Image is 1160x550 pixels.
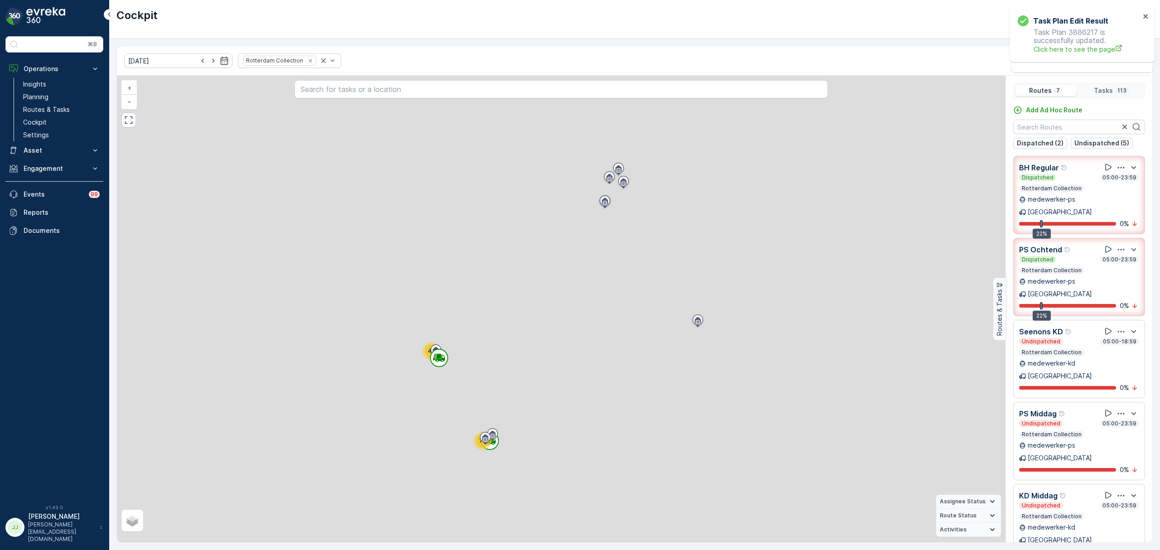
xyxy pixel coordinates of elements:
button: Undispatched (5) [1071,138,1133,149]
input: dd/mm/yyyy [124,53,232,68]
summary: Activities [936,523,1001,537]
div: Help Tooltip Icon [1059,492,1067,499]
p: [GEOGRAPHIC_DATA] [1028,371,1092,381]
p: 7 [1055,87,1061,94]
div: 22% [1033,311,1051,321]
p: Events [24,190,83,199]
span: Route Status [940,512,976,519]
p: 05:00-18:59 [1102,338,1137,345]
p: PS Ochtend [1019,244,1062,255]
div: Help Tooltip Icon [1064,246,1071,253]
div: 40 [422,342,440,360]
a: Click here to see the page [1034,44,1140,54]
p: [GEOGRAPHIC_DATA] [1028,454,1092,463]
p: Dispatched (2) [1017,139,1063,148]
p: Insights [23,80,46,89]
p: Undispatched [1021,502,1061,509]
div: 22% [1033,229,1051,239]
p: BH Regular [1019,162,1059,173]
a: Zoom Out [122,95,136,108]
p: [PERSON_NAME] [28,512,95,521]
p: 0 % [1120,465,1129,474]
p: Cockpit [23,118,47,127]
button: close [1143,13,1149,21]
a: Documents [5,222,103,240]
p: Rotterdam Collection [1021,267,1083,274]
span: + [127,84,131,92]
p: KD Middag [1019,490,1058,501]
span: Assignee Status [940,498,986,505]
p: Documents [24,226,100,235]
input: Search Routes [1013,120,1145,134]
p: Operations [24,64,85,73]
button: Engagement [5,159,103,178]
div: Help Tooltip Icon [1061,164,1068,171]
p: Seenons KD [1019,326,1063,337]
a: Planning [19,91,103,103]
span: v 1.49.0 [5,505,103,510]
p: Tasks [1094,86,1113,95]
div: Remove Rotterdam Collection [305,57,315,64]
p: Rotterdam Collection [1021,431,1083,438]
p: medewerker-ps [1028,277,1075,286]
p: Dispatched [1021,256,1054,263]
p: [PERSON_NAME][EMAIL_ADDRESS][DOMAIN_NAME] [28,521,95,543]
p: Asset [24,146,85,155]
p: 99 [91,191,98,198]
button: JJ[PERSON_NAME][PERSON_NAME][EMAIL_ADDRESS][DOMAIN_NAME] [5,512,103,543]
p: 05:00-23:59 [1102,256,1137,263]
span: Activities [940,526,967,533]
p: Planning [23,92,48,101]
a: Zoom In [122,81,136,95]
div: Help Tooltip Icon [1065,328,1072,335]
div: Rotterdam Collection [243,56,304,65]
a: Events99 [5,185,103,203]
img: logo_dark-DEwI_e13.png [26,7,65,25]
p: Dispatched [1021,174,1054,181]
a: Settings [19,129,103,141]
button: Asset [5,141,103,159]
p: medewerker-ps [1028,441,1075,450]
summary: Assignee Status [936,495,1001,509]
input: Search for tasks or a location [295,80,828,98]
a: Add Ad Hoc Route [1013,106,1083,115]
a: Routes & Tasks [19,103,103,116]
a: Insights [19,78,103,91]
p: Rotterdam Collection [1021,513,1083,520]
p: Routes [1029,86,1052,95]
p: Undispatched [1021,420,1061,427]
a: Layers [122,511,142,531]
p: Task Plan 3886217 is successfully updated. [1018,28,1140,54]
div: 73 [474,432,492,450]
p: Routes & Tasks [23,105,70,114]
button: Dispatched (2) [1013,138,1067,149]
p: 113 [1116,87,1127,94]
p: PS Middag [1019,408,1057,419]
p: ⌘B [88,41,97,48]
p: Reports [24,208,100,217]
span: − [127,97,132,105]
div: Help Tooltip Icon [1058,410,1066,417]
p: 05:00-23:59 [1102,502,1137,509]
p: Undispatched [1021,338,1061,345]
p: 0 % [1120,383,1129,392]
p: [GEOGRAPHIC_DATA] [1028,536,1092,545]
p: Engagement [24,164,85,173]
p: 05:00-23:59 [1102,420,1137,427]
button: Operations [5,60,103,78]
p: Rotterdam Collection [1021,349,1083,356]
p: 05:00-23:59 [1102,174,1137,181]
p: [GEOGRAPHIC_DATA] [1028,289,1092,299]
p: Settings [23,130,49,140]
a: Reports [5,203,103,222]
img: logo [5,7,24,25]
h3: Task Plan Edit Result [1033,15,1108,26]
p: [GEOGRAPHIC_DATA] [1028,207,1092,217]
p: medewerker-kd [1028,359,1075,368]
p: Add Ad Hoc Route [1026,106,1083,115]
p: medewerker-ps [1028,195,1075,204]
div: JJ [8,520,22,535]
p: Rotterdam Collection [1021,185,1083,192]
p: 0 % [1120,301,1129,310]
